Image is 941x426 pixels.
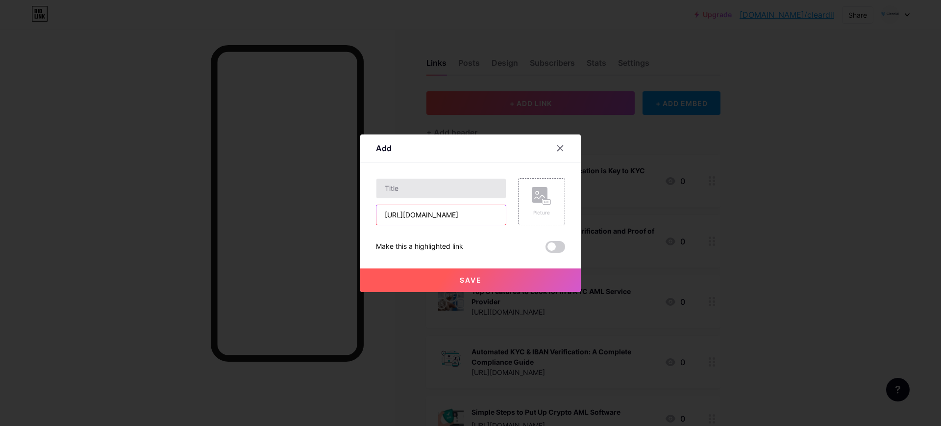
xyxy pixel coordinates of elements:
div: Make this a highlighted link [376,241,463,253]
div: Add [376,142,392,154]
button: Save [360,268,581,292]
span: Save [460,276,482,284]
input: URL [376,205,506,225]
input: Title [376,179,506,198]
div: Picture [532,209,551,216]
